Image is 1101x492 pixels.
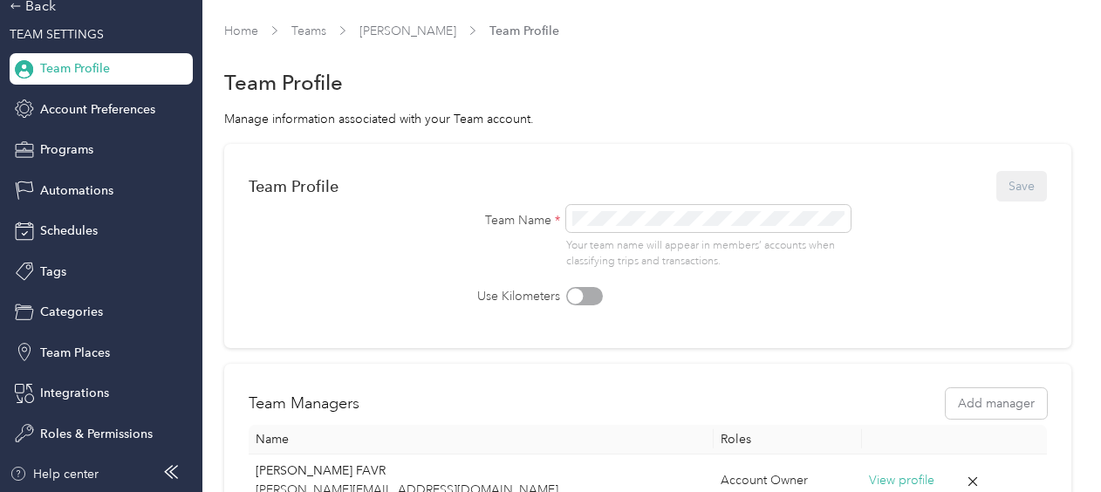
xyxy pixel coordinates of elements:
label: Team Name [403,211,560,229]
span: Team Places [40,344,110,362]
button: Add manager [946,388,1047,419]
span: Programs [40,140,93,159]
span: Team Profile [40,59,110,78]
button: View profile [869,471,934,490]
span: Schedules [40,222,98,240]
span: Account Preferences [40,100,155,119]
label: Use Kilometers [403,287,560,305]
p: Your team name will appear in members’ accounts when classifying trips and transactions. [566,238,851,269]
th: Name [249,425,714,454]
span: Team Profile [489,22,559,40]
p: [PERSON_NAME] FAVR [256,461,707,481]
span: Roles & Permissions [40,425,153,443]
span: Categories [40,303,103,321]
span: Integrations [40,384,109,402]
a: [PERSON_NAME] [359,24,456,38]
a: Teams [291,24,326,38]
span: Tags [40,263,66,281]
span: Automations [40,181,113,200]
div: Account Owner [721,471,855,490]
th: Roles [714,425,862,454]
div: Manage information associated with your Team account. [224,110,1071,128]
button: Help center [10,465,99,483]
iframe: Everlance-gr Chat Button Frame [1003,394,1101,492]
div: Team Profile [249,177,339,195]
span: TEAM SETTINGS [10,27,104,42]
h2: Team Managers [249,392,359,415]
h1: Team Profile [224,73,343,92]
a: Home [224,24,258,38]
